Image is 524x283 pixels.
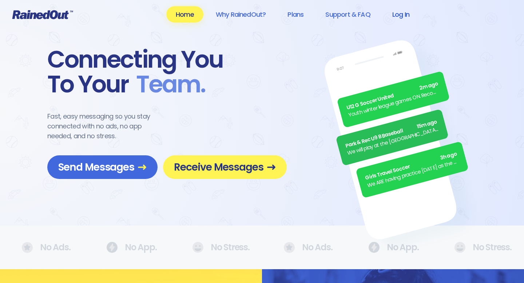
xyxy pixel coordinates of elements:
div: Connecting You To Your [47,47,287,97]
img: No Ads. [284,242,295,253]
img: No Ads. [22,242,33,253]
div: No App. [368,242,410,253]
a: Why RainedOut? [206,6,275,23]
div: Park & Rec U9 B Baseball [345,118,438,150]
div: No Ads. [22,242,63,253]
span: 2m ago [419,80,439,92]
span: Receive Messages [174,161,276,174]
a: Home [166,6,203,23]
div: Girls Travel Soccer [365,150,458,182]
a: Receive Messages [163,155,287,179]
span: 15m ago [416,118,438,131]
span: Team . [129,72,205,97]
a: Support & FAQ [316,6,380,23]
img: No Ads. [454,242,465,253]
img: No Ads. [192,242,203,253]
img: No Ads. [106,242,118,253]
img: No Ads. [368,242,380,253]
a: Plans [278,6,313,23]
div: No App. [106,242,148,253]
div: No Stress. [454,242,502,253]
div: We ARE having practice [DATE] as the sun is finally out. [366,158,460,190]
div: We will play at the [GEOGRAPHIC_DATA]. Wear white, be at the field by 5pm. [346,125,440,157]
a: Send Messages [47,155,158,179]
div: No Ads. [284,242,325,253]
span: 3h ago [439,150,458,162]
div: No Stress. [192,242,240,253]
div: Fast, easy messaging so you stay connected with no ads, no app needed, and no stress. [47,111,164,141]
span: Send Messages [58,161,147,174]
div: U12 G Soccer United [346,80,439,112]
a: Log In [383,6,419,23]
div: Youth winter league games ON. Recommend running shoes/sneakers for players as option for footwear. [348,87,441,119]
